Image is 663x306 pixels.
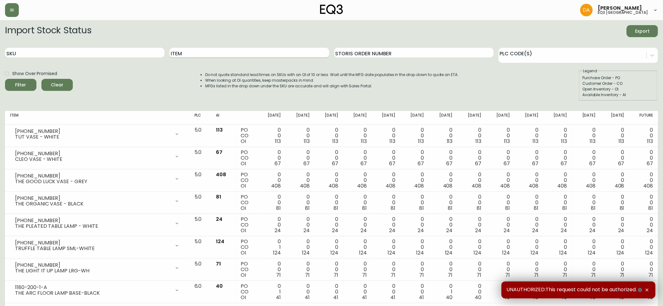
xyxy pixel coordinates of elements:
[15,156,171,162] div: CLEO VASE - WHITE
[15,81,26,89] div: Filter
[531,249,538,256] span: 124
[463,150,481,167] div: 0 0
[291,172,310,189] div: 0 0
[448,205,453,212] span: 81
[10,127,184,141] div: [PHONE_NUMBER]TUT VASE - WHITE
[648,271,653,279] span: 71
[205,78,459,83] li: When looking at OI quantities, keep masterpacks in mind.
[286,111,315,125] th: [DATE]
[520,172,538,189] div: 0 0
[320,239,338,256] div: 0 0
[241,283,252,300] div: PO CO
[330,249,338,256] span: 124
[10,172,184,186] div: [PHONE_NUMBER]THE GOOD LUCK VASE - GREY
[190,281,211,303] td: 6.0
[343,111,372,125] th: [DATE]
[12,70,57,77] span: Show Over Promised
[334,271,338,279] span: 71
[41,79,73,91] button: Clear
[618,227,624,234] span: 24
[10,216,184,230] div: [PHONE_NUMBER]THE PLEATED TABLE LAMP - WHITE
[190,259,211,281] td: 5.0
[190,147,211,169] td: 5.0
[532,160,538,167] span: 67
[577,283,596,300] div: 0 0
[362,205,367,212] span: 81
[386,182,395,189] span: 408
[241,194,252,211] div: PO CO
[241,150,252,167] div: PO CO
[620,205,624,212] span: 81
[434,283,452,300] div: 0 1
[598,11,648,14] h5: eq3 [GEOGRAPHIC_DATA]
[389,227,395,234] span: 24
[504,227,510,234] span: 24
[241,216,252,233] div: PO CO
[291,283,310,300] div: 0 0
[216,260,221,267] span: 71
[448,271,453,279] span: 71
[472,182,481,189] span: 408
[491,172,510,189] div: 0 0
[405,216,424,233] div: 0 0
[216,193,221,200] span: 81
[348,261,367,278] div: 0 0
[361,138,367,145] span: 113
[445,249,453,256] span: 124
[275,160,281,167] span: 67
[388,249,395,256] span: 124
[241,239,252,256] div: PO CO
[647,227,653,234] span: 24
[491,239,510,256] div: 0 0
[348,127,367,144] div: 0 0
[590,138,596,145] span: 113
[534,271,538,279] span: 71
[434,216,452,233] div: 0 0
[558,182,567,189] span: 408
[634,216,653,233] div: 0 0
[414,182,424,189] span: 408
[548,194,567,211] div: 0 0
[46,81,68,89] span: Clear
[262,127,281,144] div: 0 0
[15,290,171,296] div: THE ARC FLOOR LAMP BASE-BLACK
[429,111,457,125] th: [DATE]
[405,194,424,211] div: 0 0
[332,227,338,234] span: 24
[332,160,338,167] span: 67
[420,205,424,212] span: 81
[615,182,624,189] span: 408
[606,216,624,233] div: 0 0
[473,249,481,256] span: 124
[362,271,367,279] span: 71
[434,172,452,189] div: 0 0
[586,182,596,189] span: 408
[271,182,281,189] span: 408
[577,216,596,233] div: 0 0
[548,172,567,189] div: 0 0
[606,172,624,189] div: 0 0
[334,205,338,212] span: 81
[598,6,642,11] span: [PERSON_NAME]
[405,172,424,189] div: 0 0
[262,283,281,300] div: 0 1
[520,150,538,167] div: 0 0
[241,227,246,234] span: OI
[276,271,281,279] span: 71
[475,160,481,167] span: 67
[391,205,395,212] span: 81
[273,249,281,256] span: 124
[582,86,654,92] div: Open Inventory - OI
[15,240,171,246] div: [PHONE_NUMBER]
[262,172,281,189] div: 0 0
[543,111,572,125] th: [DATE]
[606,194,624,211] div: 0 0
[405,239,424,256] div: 0 0
[15,128,171,134] div: [PHONE_NUMBER]
[475,227,481,234] span: 24
[216,149,222,156] span: 67
[504,160,510,167] span: 67
[505,271,510,279] span: 71
[377,150,395,167] div: 0 0
[5,111,190,125] th: Item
